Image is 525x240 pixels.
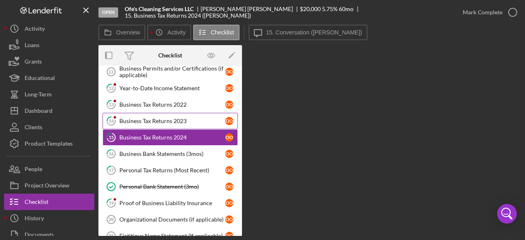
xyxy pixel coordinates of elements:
button: Mark Complete [454,4,521,21]
div: Personal Tax Returns (Most Recent) [119,167,225,174]
div: o O [225,133,233,142]
div: Organizational Documents (if applicable) [119,216,225,223]
div: Business Tax Returns 2024 [119,134,225,141]
button: Activity [4,21,94,37]
tspan: 12 [109,85,114,91]
div: o O [225,68,233,76]
tspan: 15 [109,135,114,140]
div: 60 mo [339,6,354,12]
button: People [4,161,94,177]
a: 20Organizational Documents (if applicable)oO [103,211,238,228]
label: Checklist [211,29,234,36]
a: Personal Bank Statement (3mo)oO [103,178,238,195]
div: o O [225,166,233,174]
div: 5.75 % [322,6,338,12]
div: Open [98,7,118,18]
a: 19Proof of Business Liability InsuranceoO [103,195,238,211]
a: 13Business Tax Returns 2022oO [103,96,238,113]
div: Loans [25,37,39,55]
div: o O [225,150,233,158]
tspan: 11 [108,69,113,74]
div: Mark Complete [463,4,502,21]
div: Open Intercom Messenger [497,204,517,224]
button: Checklist [193,25,240,40]
a: 14Business Tax Returns 2023oO [103,113,238,129]
tspan: 16 [109,151,114,156]
tspan: 14 [109,118,114,123]
div: Product Templates [25,135,73,154]
button: Overview [98,25,145,40]
label: Activity [167,29,185,36]
div: Activity [25,21,45,39]
div: o O [225,101,233,109]
div: o O [225,199,233,207]
a: 17Personal Tax Returns (Most Recent)oO [103,162,238,178]
button: Dashboard [4,103,94,119]
div: People [25,161,42,179]
button: Clients [4,119,94,135]
button: Educational [4,70,94,86]
div: Educational [25,70,55,88]
div: Business Tax Returns 2022 [119,101,225,108]
div: o O [225,183,233,191]
a: 12Year-to-Date Income StatementoO [103,80,238,96]
div: Business Tax Returns 2023 [119,118,225,124]
button: 15. Conversation ([PERSON_NAME]) [249,25,367,40]
tspan: 17 [109,167,114,173]
div: 15. Business Tax Returns 2024 ([PERSON_NAME]) [125,12,251,19]
div: Long-Term [25,86,52,105]
div: o O [225,117,233,125]
div: History [25,210,44,229]
tspan: 21 [109,233,114,238]
div: Project Overview [25,177,69,196]
div: Year-to-Date Income Statement [119,85,225,91]
div: Grants [25,53,42,72]
div: Business Permits and/or Certifications (if applicable) [119,65,225,78]
div: Checklist [25,194,48,212]
div: o O [225,215,233,224]
div: Dashboard [25,103,52,121]
div: o O [225,84,233,92]
div: Personal Bank Statement (3mo) [119,183,225,190]
button: Project Overview [4,177,94,194]
div: o O [225,232,233,240]
div: Proof of Business Liability Insurance [119,200,225,206]
button: History [4,210,94,226]
div: Clients [25,119,42,137]
button: Checklist [4,194,94,210]
label: Overview [116,29,140,36]
button: Product Templates [4,135,94,152]
button: Grants [4,53,94,70]
label: 15. Conversation ([PERSON_NAME]) [266,29,362,36]
span: $20,000 [300,5,321,12]
tspan: 19 [109,200,114,206]
button: Loans [4,37,94,53]
div: Checklist [158,52,182,59]
div: Business Bank Statements (3mos) [119,151,225,157]
tspan: 13 [109,102,114,107]
a: 11Business Permits and/or Certifications (if applicable)oO [103,64,238,80]
div: [PERSON_NAME] [PERSON_NAME] [201,6,300,12]
tspan: 20 [109,217,114,222]
button: Activity [147,25,191,40]
button: Long-Term [4,86,94,103]
a: 16Business Bank Statements (3mos)oO [103,146,238,162]
a: 15Business Tax Returns 2024oO [103,129,238,146]
div: Fictitious Name Statement (If applicable) [119,233,225,239]
b: Ofe's Cleaning Services LLC [125,6,194,12]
